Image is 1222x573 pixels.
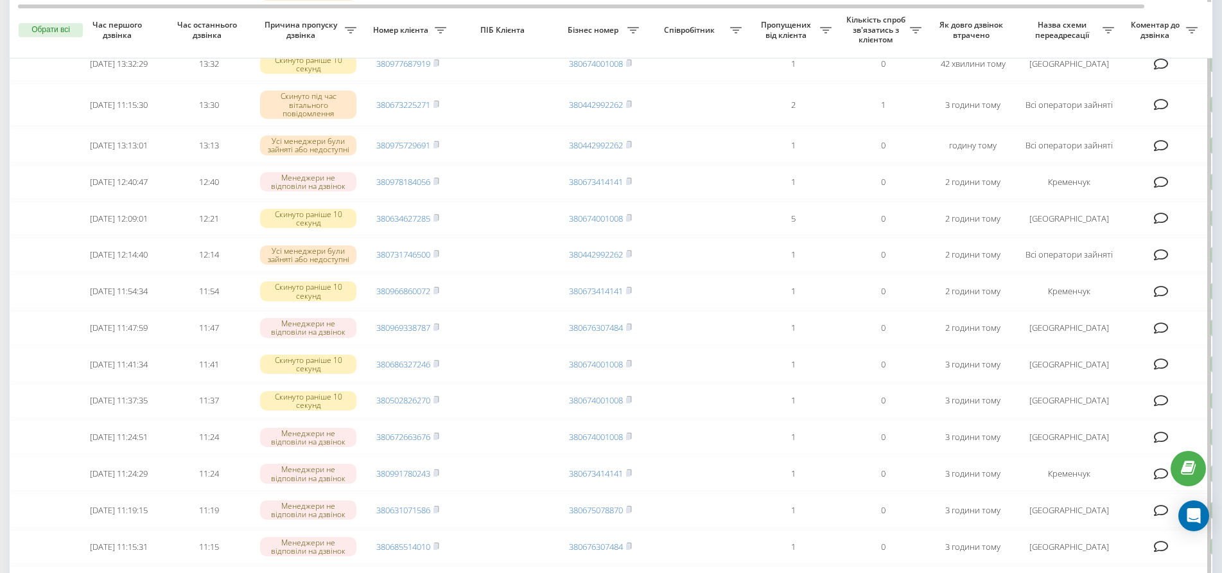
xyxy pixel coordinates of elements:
td: [DATE] 11:47:59 [74,311,164,345]
a: 380975729691 [376,139,430,151]
a: 380977687919 [376,58,430,69]
td: 11:15 [164,530,254,564]
td: [GEOGRAPHIC_DATA] [1018,311,1121,345]
span: Бізнес номер [562,25,627,35]
a: 380442992262 [569,249,623,260]
td: 0 [838,457,928,491]
td: 1 [748,238,838,272]
td: [DATE] 11:19:15 [74,493,164,527]
td: Всі оператори зайняті [1018,128,1121,163]
td: 11:54 [164,274,254,308]
td: [DATE] 13:13:01 [74,128,164,163]
a: 380674001008 [569,358,623,370]
td: 12:21 [164,202,254,236]
td: 2 години тому [928,238,1018,272]
div: Скинуто раніше 10 секунд [260,391,356,410]
div: Менеджери не відповіли на дзвінок [260,428,356,447]
td: 3 години тому [928,348,1018,382]
td: [DATE] 11:37:35 [74,384,164,418]
div: Скинуто раніше 10 секунд [260,281,356,301]
button: Обрати всі [19,23,83,37]
td: 0 [838,311,928,345]
span: Співробітник [652,25,730,35]
td: [GEOGRAPHIC_DATA] [1018,348,1121,382]
a: 380502826270 [376,394,430,406]
a: 380673414141 [569,176,623,188]
td: [DATE] 11:24:51 [74,420,164,454]
td: 13:30 [164,84,254,126]
td: 0 [838,420,928,454]
td: 1 [748,47,838,81]
td: 2 [748,84,838,126]
td: 2 години тому [928,202,1018,236]
td: 1 [748,311,838,345]
div: Усі менеджери були зайняті або недоступні [260,136,356,155]
a: 380673414141 [569,468,623,479]
td: 1 [748,530,838,564]
span: Номер клієнта [369,25,435,35]
div: Open Intercom Messenger [1178,500,1209,531]
td: 1 [748,274,838,308]
td: [DATE] 11:24:29 [74,457,164,491]
a: 380675078870 [569,504,623,516]
span: Час останнього дзвінка [174,20,243,40]
div: Усі менеджери були зайняті або недоступні [260,245,356,265]
td: 1 [748,420,838,454]
td: 12:40 [164,165,254,199]
td: 2 години тому [928,274,1018,308]
td: 1 [748,128,838,163]
td: [DATE] 11:54:34 [74,274,164,308]
td: [DATE] 11:41:34 [74,348,164,382]
td: 0 [838,348,928,382]
a: 380674001008 [569,394,623,406]
td: 0 [838,128,928,163]
div: Менеджери не відповіли на дзвінок [260,537,356,556]
td: Кременчук [1018,274,1121,308]
td: [GEOGRAPHIC_DATA] [1018,420,1121,454]
td: 3 години тому [928,530,1018,564]
a: 380969338787 [376,322,430,333]
a: 380966860072 [376,285,430,297]
td: 42 хвилини тому [928,47,1018,81]
td: 0 [838,274,928,308]
td: 11:24 [164,420,254,454]
td: Кременчук [1018,165,1121,199]
td: 0 [838,384,928,418]
td: [DATE] 11:15:31 [74,530,164,564]
td: годину тому [928,128,1018,163]
a: 380674001008 [569,431,623,443]
td: 0 [838,238,928,272]
td: 0 [838,493,928,527]
span: Кількість спроб зв'язатись з клієнтом [844,15,910,45]
td: [DATE] 13:32:29 [74,47,164,81]
td: 12:14 [164,238,254,272]
td: [DATE] 12:40:47 [74,165,164,199]
a: 380634627285 [376,213,430,224]
td: 1 [748,384,838,418]
td: 1 [838,84,928,126]
span: Як довго дзвінок втрачено [938,20,1008,40]
div: Менеджери не відповіли на дзвінок [260,318,356,337]
a: 380672663676 [376,431,430,443]
td: 3 години тому [928,384,1018,418]
span: Назва схеми переадресації [1024,20,1103,40]
td: Всі оператори зайняті [1018,84,1121,126]
div: Скинуто раніше 10 секунд [260,209,356,228]
td: 0 [838,47,928,81]
td: Кременчук [1018,457,1121,491]
td: [GEOGRAPHIC_DATA] [1018,530,1121,564]
td: [DATE] 11:15:30 [74,84,164,126]
td: 3 години тому [928,420,1018,454]
a: 380631071586 [376,504,430,516]
td: 11:37 [164,384,254,418]
span: ПІБ Клієнта [464,25,545,35]
td: 3 години тому [928,493,1018,527]
td: [GEOGRAPHIC_DATA] [1018,47,1121,81]
a: 380442992262 [569,99,623,110]
td: [DATE] 12:14:40 [74,238,164,272]
td: 11:41 [164,348,254,382]
td: 1 [748,165,838,199]
div: Менеджери не відповіли на дзвінок [260,464,356,483]
td: 0 [838,530,928,564]
a: 380673225271 [376,99,430,110]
